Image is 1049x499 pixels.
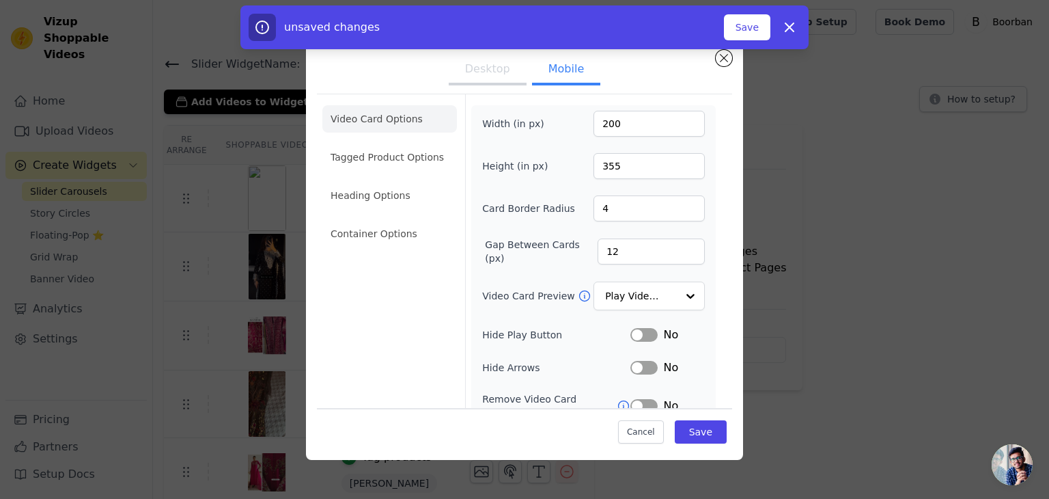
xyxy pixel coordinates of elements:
label: Remove Video Card Shadow [482,392,617,420]
span: No [663,360,678,376]
li: Tagged Product Options [322,144,457,171]
button: Save [724,14,770,40]
span: No [663,398,678,414]
a: Open chat [992,444,1033,485]
span: No [663,327,678,343]
span: unsaved changes [284,21,380,33]
li: Heading Options [322,182,457,209]
li: Container Options [322,220,457,247]
label: Gap Between Cards (px) [485,238,598,265]
button: Mobile [532,55,600,85]
button: Cancel [618,420,664,444]
label: Hide Arrows [482,361,630,375]
li: Video Card Options [322,105,457,133]
button: Save [675,420,727,444]
label: Width (in px) [482,117,557,131]
label: Video Card Preview [482,289,577,303]
button: Desktop [449,55,527,85]
button: Close modal [716,50,732,66]
label: Hide Play Button [482,328,630,342]
label: Height (in px) [482,159,557,173]
label: Card Border Radius [482,202,575,215]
